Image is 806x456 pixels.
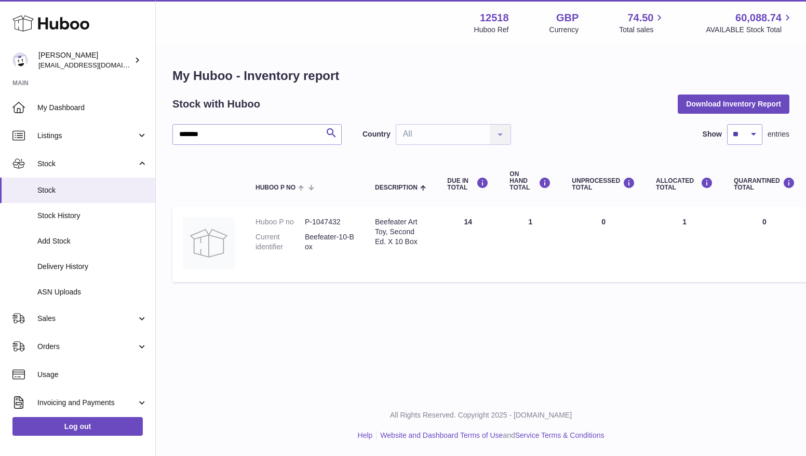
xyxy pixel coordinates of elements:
[37,314,137,324] span: Sales
[305,217,354,227] dd: P-1047432
[37,159,137,169] span: Stock
[37,370,147,380] span: Usage
[37,185,147,195] span: Stock
[37,211,147,221] span: Stock History
[703,129,722,139] label: Show
[37,398,137,408] span: Invoicing and Payments
[509,171,551,192] div: ON HAND Total
[437,207,499,282] td: 14
[735,11,782,25] span: 60,088.74
[380,431,503,439] a: Website and Dashboard Terms of Use
[12,52,28,68] img: caitlin@fancylamp.co
[706,25,794,35] span: AVAILABLE Stock Total
[183,217,235,269] img: product image
[627,11,653,25] span: 74.50
[619,25,665,35] span: Total sales
[172,97,260,111] h2: Stock with Huboo
[734,177,795,191] div: QUARANTINED Total
[515,431,604,439] a: Service Terms & Conditions
[38,61,153,69] span: [EMAIL_ADDRESS][DOMAIN_NAME]
[37,103,147,113] span: My Dashboard
[561,207,646,282] td: 0
[256,184,295,191] span: Huboo P no
[12,417,143,436] a: Log out
[572,177,635,191] div: UNPROCESSED Total
[164,410,798,420] p: All Rights Reserved. Copyright 2025 - [DOMAIN_NAME]
[474,25,509,35] div: Huboo Ref
[305,232,354,252] dd: Beefeater-10-Box
[768,129,789,139] span: entries
[706,11,794,35] a: 60,088.74 AVAILABLE Stock Total
[37,236,147,246] span: Add Stock
[38,50,132,70] div: [PERSON_NAME]
[377,431,604,440] li: and
[549,25,579,35] div: Currency
[762,218,767,226] span: 0
[499,207,561,282] td: 1
[480,11,509,25] strong: 12518
[646,207,723,282] td: 1
[619,11,665,35] a: 74.50 Total sales
[37,342,137,352] span: Orders
[556,11,579,25] strong: GBP
[656,177,713,191] div: ALLOCATED Total
[172,68,789,84] h1: My Huboo - Inventory report
[375,184,418,191] span: Description
[447,177,489,191] div: DUE IN TOTAL
[37,131,137,141] span: Listings
[37,262,147,272] span: Delivery History
[375,217,426,247] div: Beefeater Art Toy, Second Ed. X 10 Box
[256,217,305,227] dt: Huboo P no
[358,431,373,439] a: Help
[37,287,147,297] span: ASN Uploads
[256,232,305,252] dt: Current identifier
[678,95,789,113] button: Download Inventory Report
[362,129,391,139] label: Country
